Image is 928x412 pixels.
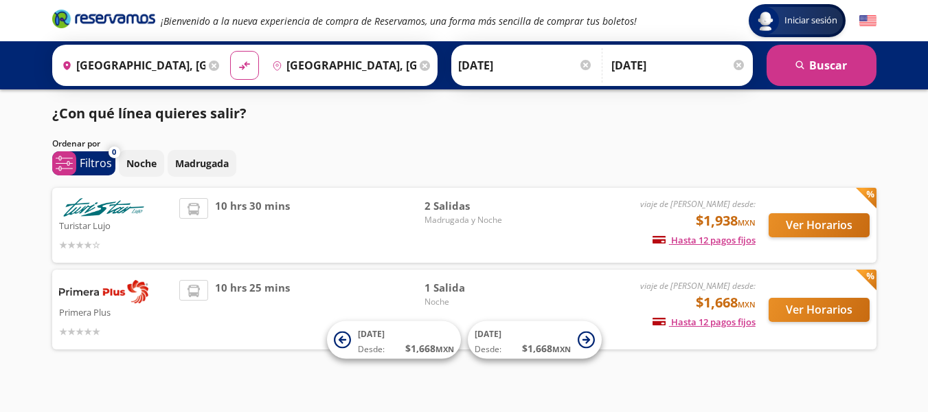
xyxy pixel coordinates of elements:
span: Hasta 12 pagos fijos [653,234,756,246]
button: Buscar [767,45,876,86]
button: Ver Horarios [769,213,870,237]
span: $ 1,668 [522,341,571,356]
button: 0Filtros [52,151,115,175]
span: Desde: [358,343,385,356]
p: Turistar Lujo [59,217,173,233]
span: 1 Salida [425,280,521,296]
span: [DATE] [358,328,385,340]
img: Turistar Lujo [59,198,148,217]
span: 10 hrs 25 mins [215,280,290,339]
input: Buscar Origen [56,48,206,83]
button: Ver Horarios [769,298,870,322]
small: MXN [738,217,756,228]
button: [DATE]Desde:$1,668MXN [327,321,461,359]
p: Primera Plus [59,303,173,320]
span: Hasta 12 pagos fijos [653,316,756,328]
small: MXN [552,344,571,354]
button: English [859,12,876,30]
span: 10 hrs 30 mins [215,198,290,252]
i: Brand Logo [52,8,155,29]
p: Noche [126,156,157,171]
a: Brand Logo [52,8,155,33]
small: MXN [738,299,756,310]
button: Madrugada [168,150,236,177]
input: Elegir Fecha [458,48,593,83]
em: viaje de [PERSON_NAME] desde: [640,198,756,210]
span: $1,668 [696,292,756,313]
span: Noche [425,296,521,308]
input: Opcional [611,48,746,83]
span: [DATE] [475,328,501,340]
p: Filtros [80,155,112,171]
em: ¡Bienvenido a la nueva experiencia de compra de Reservamos, una forma más sencilla de comprar tus... [161,14,637,28]
button: [DATE]Desde:$1,668MXN [468,321,602,359]
span: Iniciar sesión [779,14,843,28]
span: 0 [112,147,116,158]
span: Desde: [475,343,501,356]
p: Ordenar por [52,138,100,150]
p: Madrugada [175,156,229,171]
img: Primera Plus [59,280,148,303]
span: Madrugada y Noche [425,214,521,226]
small: MXN [435,344,454,354]
button: Noche [119,150,164,177]
span: $1,938 [696,210,756,231]
em: viaje de [PERSON_NAME] desde: [640,280,756,292]
input: Buscar Destino [267,48,416,83]
p: ¿Con qué línea quieres salir? [52,103,247,124]
span: $ 1,668 [405,341,454,356]
span: 2 Salidas [425,198,521,214]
